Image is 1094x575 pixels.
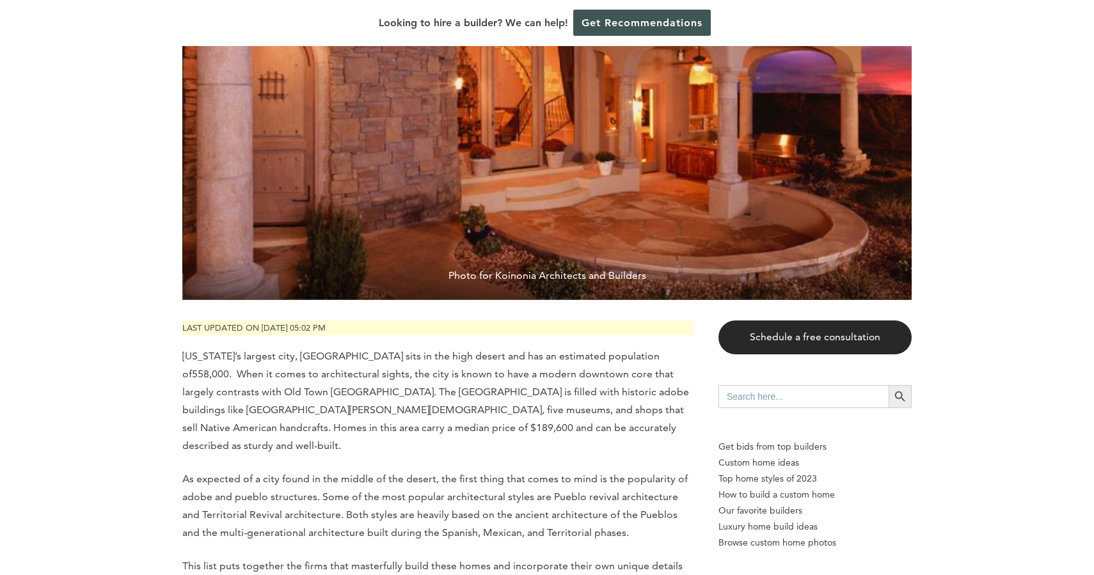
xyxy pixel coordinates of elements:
a: Luxury home build ideas [718,519,912,535]
a: Custom home ideas [718,455,912,471]
a: How to build a custom home [718,487,912,503]
p: Get bids from top builders [718,439,912,455]
span: [US_STATE]’s largest city, [GEOGRAPHIC_DATA] sits in the high desert and has an estimated populat... [182,350,660,380]
svg: Search [893,390,907,404]
span: As expected of a city found in the middle of the desert, the first thing that comes to mind is th... [182,473,688,539]
a: Our favorite builders [718,503,912,519]
a: Get Recommendations [573,10,711,36]
p: Last updated on [DATE] 05:02 pm [182,320,693,335]
a: Schedule a free consultation [718,320,912,354]
span: 558,000. When it comes to architectural sights, the city is known to have a modern downtown core ... [182,368,689,452]
a: Top home styles of 2023 [718,471,912,487]
a: Browse custom home photos [718,535,912,551]
input: Search here... [718,385,889,408]
span: Photo for Koinonia Architects and Builders [182,256,912,300]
